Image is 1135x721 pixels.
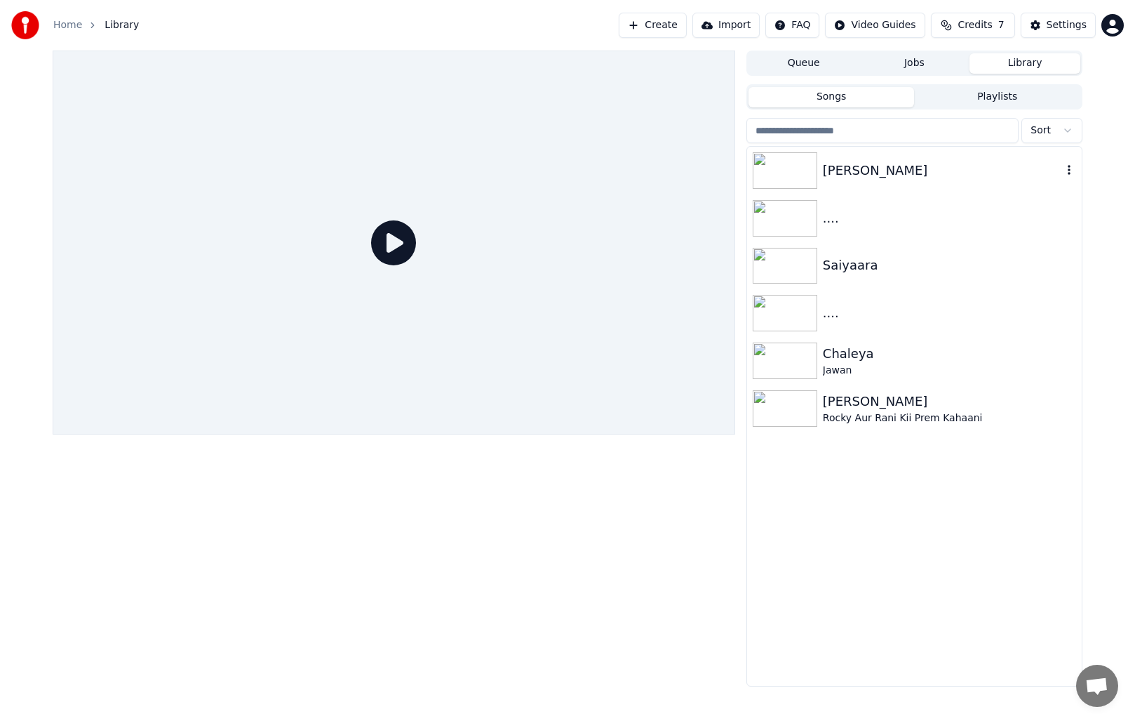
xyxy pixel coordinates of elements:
a: Open chat [1076,665,1118,707]
div: .... [823,209,1076,228]
button: Songs [748,87,915,107]
span: 7 [998,18,1005,32]
span: Credits [958,18,992,32]
button: Playlists [914,87,1080,107]
button: FAQ [765,13,819,38]
button: Queue [748,53,859,74]
div: Saiyaara [823,256,1076,275]
span: Library [105,18,139,32]
img: youka [11,11,39,39]
button: Settings [1021,13,1096,38]
div: Jawan [823,364,1076,378]
button: Credits7 [931,13,1015,38]
button: Jobs [859,53,970,74]
div: .... [823,303,1076,323]
div: [PERSON_NAME] [823,161,1062,180]
div: Settings [1047,18,1087,32]
span: Sort [1030,124,1051,138]
button: Library [969,53,1080,74]
button: Create [619,13,687,38]
div: [PERSON_NAME] [823,392,1076,411]
div: Chaleya [823,344,1076,364]
button: Video Guides [825,13,925,38]
div: Rocky Aur Rani Kii Prem Kahaani [823,411,1076,425]
a: Home [53,18,82,32]
button: Import [692,13,760,38]
nav: breadcrumb [53,18,139,32]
